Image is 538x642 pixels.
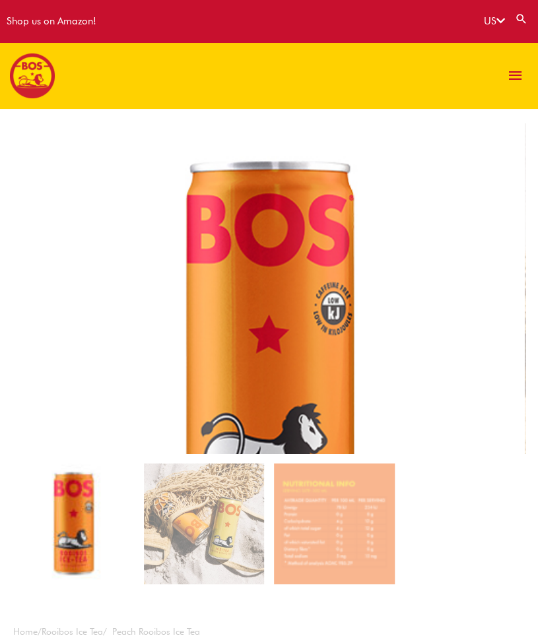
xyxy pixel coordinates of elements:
[42,626,103,637] a: Rooibos Ice Tea
[13,626,38,637] a: Home
[13,624,525,641] nav: Breadcrumb
[484,15,505,27] a: US
[515,13,528,25] a: Search button
[144,463,265,584] img: LEMON-PEACH-2-copy
[13,463,134,584] img: Peach Rooibos Ice Tea
[274,463,395,584] img: Peach Rooibos Ice Tea - Image 3
[10,53,55,98] img: BOS United States
[7,7,96,36] div: Shop us on Amazon!
[13,123,525,635] img: Peach Rooibos Ice Tea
